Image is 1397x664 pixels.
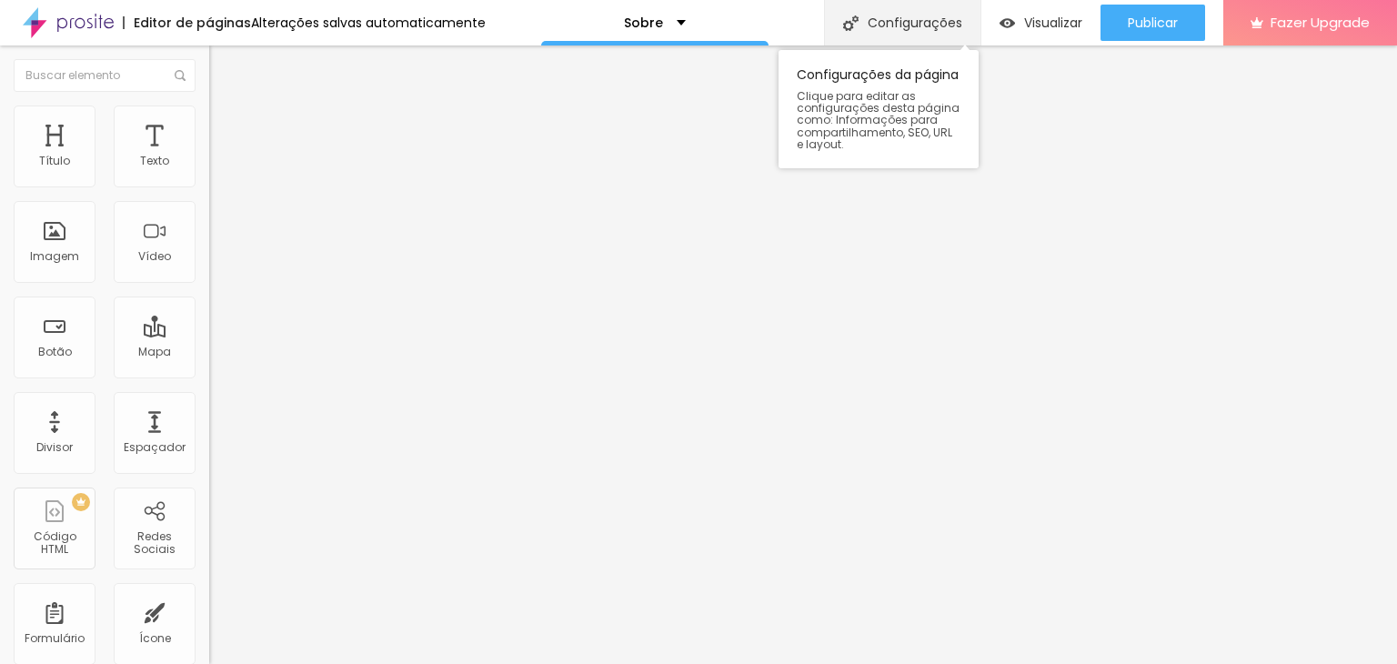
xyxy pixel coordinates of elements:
div: Divisor [36,441,73,454]
iframe: Editor [209,45,1397,664]
button: Visualizar [981,5,1101,41]
img: Icone [175,70,186,81]
div: Código HTML [18,530,90,557]
p: Sobre [624,16,663,29]
img: Icone [843,15,859,31]
div: Configurações da página [779,50,979,168]
span: Fazer Upgrade [1271,15,1370,30]
div: Texto [140,155,169,167]
div: Espaçador [124,441,186,454]
button: Publicar [1101,5,1205,41]
span: Clique para editar as configurações desta página como: Informações para compartilhamento, SEO, UR... [797,90,960,150]
input: Buscar elemento [14,59,196,92]
div: Mapa [138,346,171,358]
div: Alterações salvas automaticamente [251,16,486,29]
div: Imagem [30,250,79,263]
span: Publicar [1128,15,1178,30]
div: Vídeo [138,250,171,263]
img: view-1.svg [1000,15,1015,31]
div: Editor de páginas [123,16,251,29]
div: Redes Sociais [118,530,190,557]
div: Ícone [139,632,171,645]
div: Título [39,155,70,167]
span: Visualizar [1024,15,1082,30]
div: Formulário [25,632,85,645]
div: Botão [38,346,72,358]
